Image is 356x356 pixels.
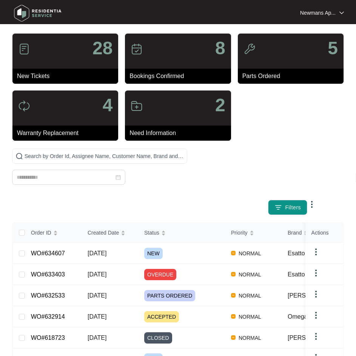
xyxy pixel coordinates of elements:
[300,9,336,17] p: Newmans Ap...
[17,129,118,138] p: Warranty Replacement
[88,229,119,237] span: Created Date
[282,223,338,243] th: Brand
[288,229,302,237] span: Brand
[144,332,172,344] span: CLOSED
[131,43,143,55] img: icon
[131,100,143,112] img: icon
[328,39,338,57] p: 5
[88,313,106,320] span: [DATE]
[231,272,236,276] img: Vercel Logo
[305,223,343,243] th: Actions
[268,200,307,215] button: filter iconFilters
[236,270,264,279] span: NORMAL
[18,100,30,112] img: icon
[339,11,344,15] img: dropdown arrow
[31,250,65,256] a: WO#634607
[17,72,118,81] p: New Tickets
[311,247,321,256] img: dropdown arrow
[31,271,65,278] a: WO#633403
[144,229,159,237] span: Status
[231,251,236,255] img: Vercel Logo
[144,269,176,280] span: OVERDUE
[144,311,179,322] span: ACCEPTED
[311,269,321,278] img: dropdown arrow
[88,335,106,341] span: [DATE]
[288,335,338,341] span: [PERSON_NAME]
[31,335,65,341] a: WO#618723
[15,152,23,160] img: search-icon
[288,292,338,299] span: [PERSON_NAME]
[31,292,65,299] a: WO#632533
[285,204,301,212] span: Filters
[307,200,316,209] img: dropdown arrow
[231,335,236,340] img: Vercel Logo
[231,293,236,298] img: Vercel Logo
[11,2,64,25] img: residentia service logo
[236,333,264,342] span: NORMAL
[138,223,225,243] th: Status
[225,223,282,243] th: Priority
[215,96,225,114] p: 2
[103,96,113,114] p: 4
[243,43,256,55] img: icon
[288,271,305,278] span: Esatto
[25,223,82,243] th: Order ID
[242,72,344,81] p: Parts Ordered
[144,290,195,301] span: PARTS ORDERED
[18,43,30,55] img: icon
[129,129,231,138] p: Need Information
[231,314,236,319] img: Vercel Logo
[144,248,163,259] span: NEW
[88,250,106,256] span: [DATE]
[311,290,321,299] img: dropdown arrow
[31,229,51,237] span: Order ID
[236,249,264,258] span: NORMAL
[92,39,113,57] p: 28
[88,292,106,299] span: [DATE]
[311,332,321,341] img: dropdown arrow
[236,291,264,300] span: NORMAL
[288,250,305,256] span: Esatto
[82,223,138,243] th: Created Date
[31,313,65,320] a: WO#632914
[215,39,225,57] p: 8
[231,229,248,237] span: Priority
[88,271,106,278] span: [DATE]
[274,204,282,211] img: filter icon
[288,313,307,320] span: Omega
[311,311,321,320] img: dropdown arrow
[129,72,231,81] p: Bookings Confirmed
[236,312,264,321] span: NORMAL
[25,152,184,160] input: Search by Order Id, Assignee Name, Customer Name, Brand and Model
